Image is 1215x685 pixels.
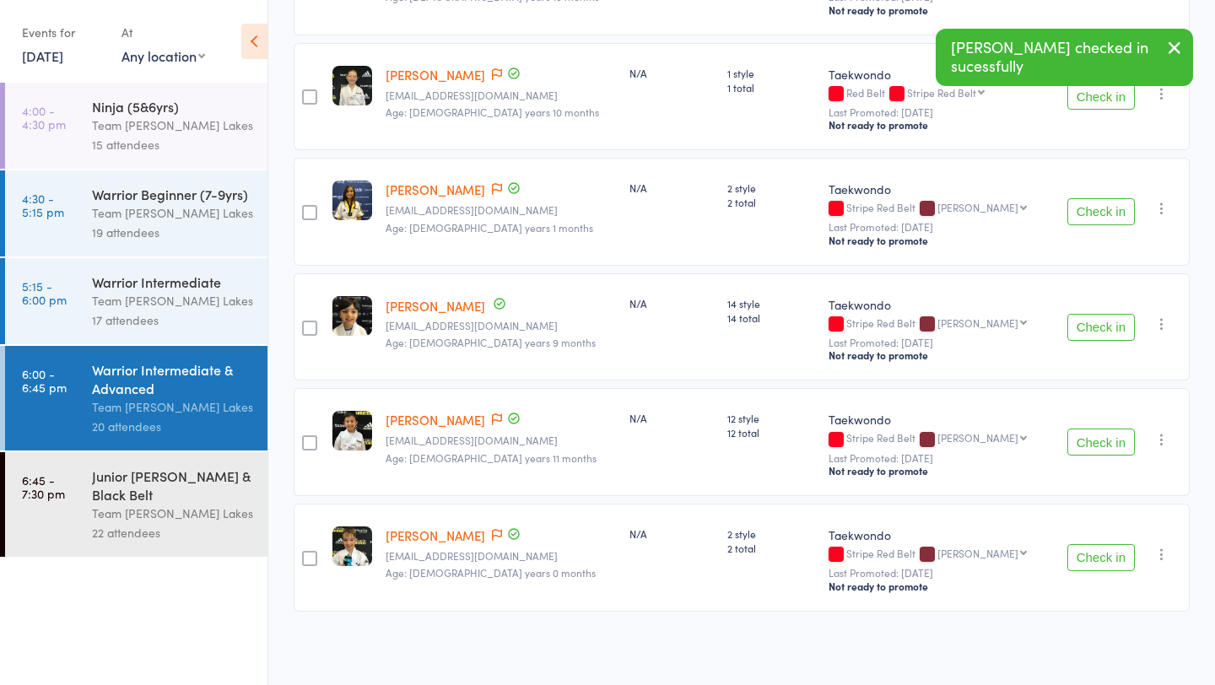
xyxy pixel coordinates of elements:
[386,450,597,465] span: Age: [DEMOGRAPHIC_DATA] years 11 months
[92,97,253,116] div: Ninja (5&6yrs)
[386,411,485,429] a: [PERSON_NAME]
[92,310,253,330] div: 17 attendees
[5,170,267,256] a: 4:30 -5:15 pmWarrior Beginner (7-9yrs)Team [PERSON_NAME] Lakes19 attendees
[727,80,816,94] span: 1 total
[332,296,372,336] img: image1573449321.png
[92,272,253,291] div: Warrior Intermediate
[92,467,253,504] div: Junior [PERSON_NAME] & Black Belt
[829,337,1043,348] small: Last Promoted: [DATE]
[629,526,713,541] div: N/A
[727,425,816,440] span: 12 total
[386,89,617,101] small: garthk34@gmail.com
[386,526,485,544] a: [PERSON_NAME]
[386,565,596,580] span: Age: [DEMOGRAPHIC_DATA] years 0 months
[1067,314,1135,341] button: Check in
[92,203,253,223] div: Team [PERSON_NAME] Lakes
[629,296,713,310] div: N/A
[937,202,1018,213] div: [PERSON_NAME]
[22,279,67,306] time: 5:15 - 6:00 pm
[829,317,1043,332] div: Stripe Red Belt
[92,523,253,542] div: 22 attendees
[386,66,485,84] a: [PERSON_NAME]
[5,258,267,344] a: 5:15 -6:00 pmWarrior IntermediateTeam [PERSON_NAME] Lakes17 attendees
[829,118,1043,132] div: Not ready to promote
[829,234,1043,247] div: Not ready to promote
[937,547,1018,558] div: [PERSON_NAME]
[22,367,67,394] time: 6:00 - 6:45 pm
[22,19,105,46] div: Events for
[386,220,593,235] span: Age: [DEMOGRAPHIC_DATA] years 1 months
[727,411,816,425] span: 12 style
[629,411,713,425] div: N/A
[829,567,1043,579] small: Last Promoted: [DATE]
[727,541,816,555] span: 2 total
[727,310,816,325] span: 14 total
[386,320,617,332] small: bedimonica@hotmail.com
[22,191,64,218] time: 4:30 - 5:15 pm
[1067,544,1135,571] button: Check in
[829,464,1043,477] div: Not ready to promote
[829,202,1043,216] div: Stripe Red Belt
[829,3,1043,17] div: Not ready to promote
[92,223,253,242] div: 19 attendees
[22,473,65,500] time: 6:45 - 7:30 pm
[936,29,1193,86] div: [PERSON_NAME] checked in sucessfully
[829,181,1043,197] div: Taekwondo
[727,526,816,541] span: 2 style
[829,580,1043,593] div: Not ready to promote
[829,221,1043,233] small: Last Promoted: [DATE]
[727,181,816,195] span: 2 style
[386,297,485,315] a: [PERSON_NAME]
[5,452,267,557] a: 6:45 -7:30 pmJunior [PERSON_NAME] & Black BeltTeam [PERSON_NAME] Lakes22 attendees
[22,104,66,131] time: 4:00 - 4:30 pm
[1067,83,1135,110] button: Check in
[386,181,485,198] a: [PERSON_NAME]
[727,66,816,80] span: 1 style
[386,204,617,216] small: accounts@jacobsprings.com.au
[829,411,1043,428] div: Taekwondo
[829,452,1043,464] small: Last Promoted: [DATE]
[92,504,253,523] div: Team [PERSON_NAME] Lakes
[92,417,253,436] div: 20 attendees
[386,550,617,562] small: soniafinn10@gmail.com
[1067,429,1135,456] button: Check in
[386,105,599,119] span: Age: [DEMOGRAPHIC_DATA] years 10 months
[829,66,1043,83] div: Taekwondo
[937,317,1018,328] div: [PERSON_NAME]
[332,526,372,566] img: image1644015840.png
[92,397,253,417] div: Team [PERSON_NAME] Lakes
[92,135,253,154] div: 15 attendees
[829,348,1043,362] div: Not ready to promote
[332,66,372,105] img: image1677280371.png
[907,87,976,98] div: Stripe Red Belt
[829,87,1043,101] div: Red Belt
[92,360,253,397] div: Warrior Intermediate & Advanced
[5,346,267,450] a: 6:00 -6:45 pmWarrior Intermediate & AdvancedTeam [PERSON_NAME] Lakes20 attendees
[121,46,205,65] div: Any location
[829,526,1043,543] div: Taekwondo
[92,116,253,135] div: Team [PERSON_NAME] Lakes
[937,432,1018,443] div: [PERSON_NAME]
[727,296,816,310] span: 14 style
[92,185,253,203] div: Warrior Beginner (7-9yrs)
[829,547,1043,562] div: Stripe Red Belt
[829,296,1043,313] div: Taekwondo
[629,181,713,195] div: N/A
[121,19,205,46] div: At
[386,434,617,446] small: helenadoeshair@gmail.com
[22,46,63,65] a: [DATE]
[92,291,253,310] div: Team [PERSON_NAME] Lakes
[386,335,596,349] span: Age: [DEMOGRAPHIC_DATA] years 9 months
[332,181,372,220] img: image1615360275.png
[629,66,713,80] div: N/A
[332,411,372,450] img: image1637643635.png
[1067,198,1135,225] button: Check in
[727,195,816,209] span: 2 total
[5,83,267,169] a: 4:00 -4:30 pmNinja (5&6yrs)Team [PERSON_NAME] Lakes15 attendees
[829,106,1043,118] small: Last Promoted: [DATE]
[829,432,1043,446] div: Stripe Red Belt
